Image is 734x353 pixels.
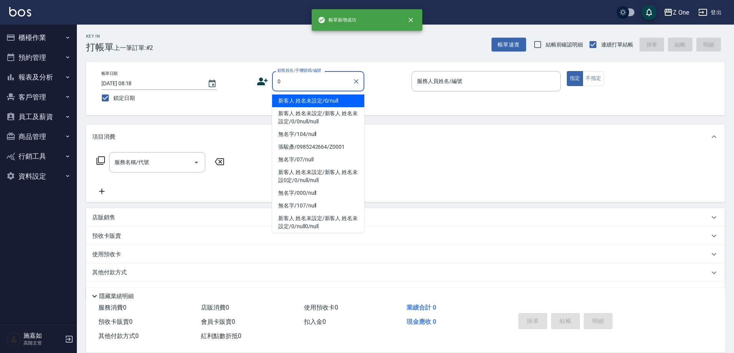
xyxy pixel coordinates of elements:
[114,43,153,53] span: 上一筆訂單:#2
[673,8,689,17] div: Z One
[272,166,364,187] li: 新客人 姓名未設定/新客人 姓名未設0定/0/null/null
[92,133,115,141] p: 項目消費
[272,199,364,212] li: 無名字/107/null
[272,212,364,233] li: 新客人 姓名未設定/新客人 姓名未設定/0/null0/null
[3,107,74,127] button: 員工及薪資
[3,48,74,68] button: 預約管理
[92,287,121,295] p: 備註及來源
[98,318,133,325] span: 預收卡販賣 0
[92,214,115,222] p: 店販銷售
[272,128,364,141] li: 無名字/104/null
[492,38,526,52] button: 帳單速查
[203,75,221,93] button: Choose date, selected date is 2025-09-23
[98,304,126,311] span: 服務消費 0
[3,28,74,48] button: 櫃檯作業
[23,332,63,340] h5: 施嘉如
[304,304,338,311] span: 使用預收卡 0
[92,250,121,259] p: 使用預收卡
[9,7,31,17] img: Logo
[661,5,692,20] button: Z One
[3,166,74,186] button: 資料設定
[3,127,74,147] button: 商品管理
[3,67,74,87] button: 報表及分析
[98,332,139,340] span: 其他付款方式 0
[304,318,326,325] span: 扣入金 0
[272,94,364,107] li: 新客人 姓名未設定/0/null
[407,318,436,325] span: 現金應收 0
[546,41,583,49] span: 結帳前確認明細
[190,156,203,169] button: Open
[583,71,604,86] button: 不指定
[92,268,131,277] p: 其他付款方式
[272,187,364,199] li: 無名字/000/null
[318,16,356,24] span: 帳單新增成功
[3,87,74,107] button: 客戶管理
[6,331,22,347] img: Person
[272,107,364,128] li: 新客人 姓名未設定/新客人 姓名未設定/0/0null/null
[3,146,74,166] button: 行銷工具
[567,71,583,86] button: 指定
[641,5,657,20] button: save
[201,332,241,340] span: 紅利點數折抵 0
[86,245,725,264] div: 使用預收卡
[601,41,633,49] span: 連續打單結帳
[86,124,725,149] div: 項目消費
[23,340,63,346] p: 高階主管
[695,5,725,20] button: 登出
[101,71,118,76] label: 帳單日期
[99,292,134,300] p: 隱藏業績明細
[277,68,321,73] label: 顧客姓名/手機號碼/編號
[272,153,364,166] li: 無名字/07/null
[351,76,362,87] button: Clear
[272,141,364,153] li: 張駿彥/0985242664/Z0001
[86,264,725,282] div: 其他付款方式
[402,12,419,28] button: close
[101,77,200,90] input: YYYY/MM/DD hh:mm
[201,318,235,325] span: 會員卡販賣 0
[86,282,725,300] div: 備註及來源
[113,94,135,102] span: 鎖定日期
[86,42,114,53] h3: 打帳單
[201,304,229,311] span: 店販消費 0
[407,304,436,311] span: 業績合計 0
[86,227,725,245] div: 預收卡販賣
[86,34,114,39] h2: Key In
[92,232,121,240] p: 預收卡販賣
[86,208,725,227] div: 店販銷售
